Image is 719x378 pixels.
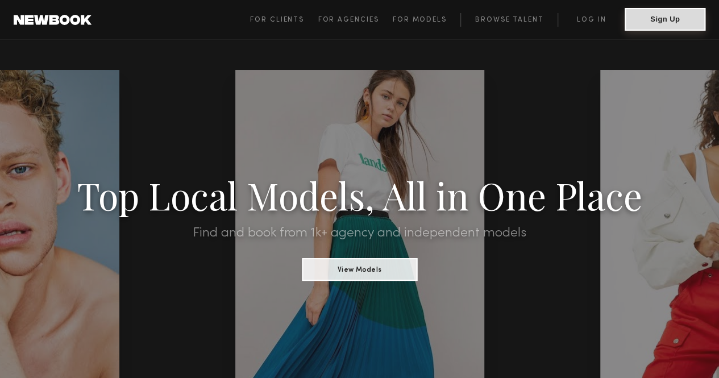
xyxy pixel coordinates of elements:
[54,177,665,213] h1: Top Local Models, All in One Place
[318,16,379,23] span: For Agencies
[250,16,304,23] span: For Clients
[302,262,417,275] a: View Models
[393,13,461,27] a: For Models
[318,13,392,27] a: For Agencies
[250,13,318,27] a: For Clients
[460,13,558,27] a: Browse Talent
[558,13,625,27] a: Log in
[393,16,447,23] span: For Models
[625,8,705,31] button: Sign Up
[302,258,417,281] button: View Models
[54,226,665,240] h2: Find and book from 1k+ agency and independent models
